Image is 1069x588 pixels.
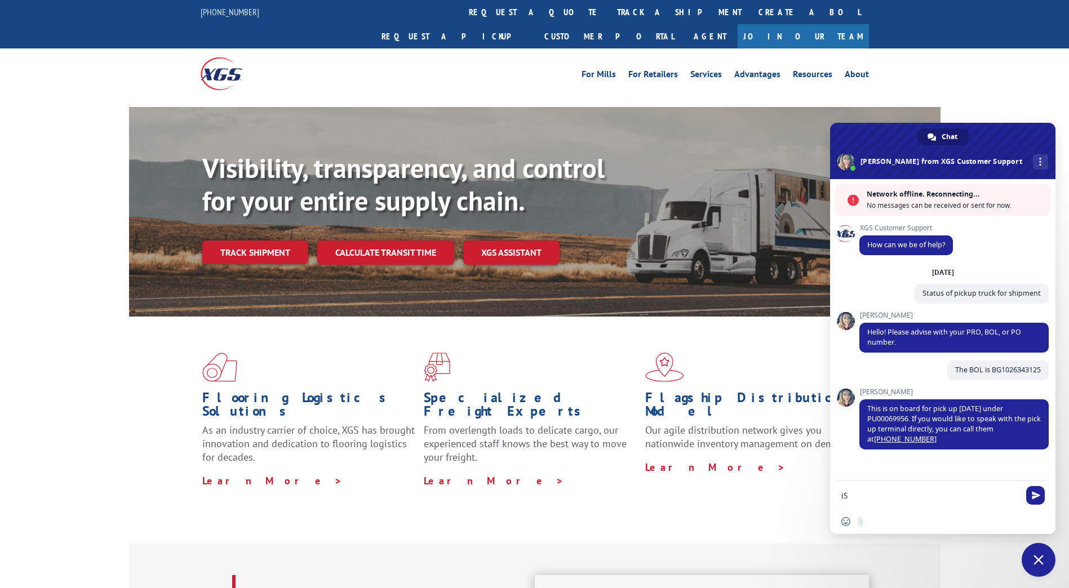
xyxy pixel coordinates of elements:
[201,6,259,17] a: [PHONE_NUMBER]
[424,391,637,424] h1: Specialized Freight Experts
[645,424,853,450] span: Our agile distribution network gives you nationwide inventory management on demand.
[424,474,564,487] a: Learn More >
[202,474,343,487] a: Learn More >
[917,128,969,145] div: Chat
[202,353,237,382] img: xgs-icon-total-supply-chain-intelligence-red
[793,70,832,82] a: Resources
[202,150,605,218] b: Visibility, transparency, and control for your entire supply chain.
[859,224,953,232] span: XGS Customer Support
[317,240,454,265] a: Calculate transit time
[955,365,1041,375] span: The BOL is BG1026343125
[202,424,415,464] span: As an industry carrier of choice, XGS has brought innovation and dedication to flooring logistics...
[628,70,678,82] a: For Retailers
[867,240,945,250] span: How can we be of help?
[932,269,954,276] div: [DATE]
[867,189,1045,200] span: Network offline. Reconnecting...
[682,24,738,48] a: Agent
[582,70,616,82] a: For Mills
[645,353,684,382] img: xgs-icon-flagship-distribution-model-red
[645,461,786,474] a: Learn More >
[867,327,1021,347] span: Hello! Please advise with your PRO, BOL, or PO number.
[202,391,415,424] h1: Flooring Logistics Solutions
[373,24,536,48] a: Request a pickup
[867,200,1045,211] span: No messages can be received or sent for now.
[922,288,1041,298] span: Status of pickup truck for shipment
[1026,486,1045,505] span: Send
[202,240,308,264] a: Track shipment
[690,70,722,82] a: Services
[738,24,869,48] a: Join Our Team
[874,434,937,444] a: [PHONE_NUMBER]
[942,128,957,145] span: Chat
[463,240,560,265] a: XGS ASSISTANT
[867,404,1041,444] span: This is on board for pick up [DATE] under PU00069956. If you would like to speak with the pick up...
[536,24,682,48] a: Customer Portal
[1022,543,1055,577] div: Close chat
[645,391,858,424] h1: Flagship Distribution Model
[424,353,450,382] img: xgs-icon-focused-on-flooring-red
[859,311,1049,319] span: [PERSON_NAME]
[841,491,1019,501] textarea: Compose your message...
[841,517,850,526] span: Insert an emoji
[1033,154,1048,170] div: More channels
[424,424,637,474] p: From overlength loads to delicate cargo, our experienced staff knows the best way to move your fr...
[859,388,1049,396] span: [PERSON_NAME]
[734,70,780,82] a: Advantages
[845,70,869,82] a: About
